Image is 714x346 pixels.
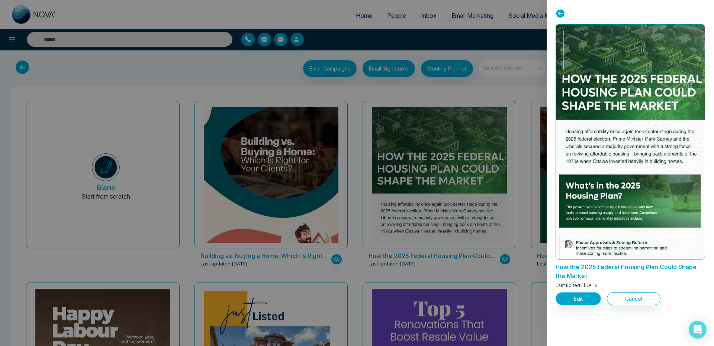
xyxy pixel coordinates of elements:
[556,259,705,280] p: How the 2025 Federal Housing Plan Could Shape the Market
[556,292,601,305] button: Edit
[556,283,599,288] span: Last Edited : [DATE]
[607,292,660,305] button: Cancel
[689,321,707,339] div: Open Intercom Messenger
